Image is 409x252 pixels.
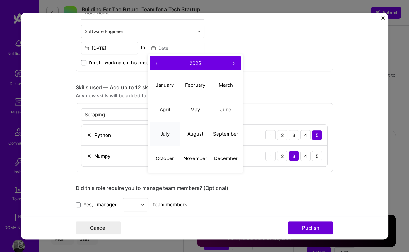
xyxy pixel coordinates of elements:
div: 3 [289,130,299,140]
abbr: February 2025 [185,82,205,88]
img: Remove [87,153,92,158]
abbr: November 2025 [183,155,207,161]
div: 3 [289,151,299,161]
input: Date [81,42,138,54]
button: December 2025 [210,146,241,171]
abbr: January 2025 [156,82,174,88]
abbr: June 2025 [220,106,231,113]
button: July 2025 [150,122,180,146]
div: Did this role require you to manage team members? (Optional) [76,185,333,192]
button: May 2025 [180,97,211,122]
div: to [141,44,145,51]
div: 2 [277,151,287,161]
img: drop icon [141,203,144,207]
button: January 2025 [150,73,180,97]
button: 2025 [164,56,227,70]
abbr: October 2025 [156,155,174,161]
button: ‹ [150,56,164,70]
div: 1 [265,130,276,140]
button: February 2025 [180,73,211,97]
abbr: December 2025 [214,155,238,161]
div: Numpy [94,153,111,159]
div: Skills used — Add up to 12 skills [76,84,333,91]
button: April 2025 [150,97,180,122]
span: 2025 [190,60,201,66]
div: Python [94,132,111,139]
div: 1 [265,151,276,161]
button: October 2025 [150,146,180,171]
img: drop icon [197,30,200,33]
abbr: July 2025 [160,131,170,137]
div: 4 [300,151,311,161]
div: 5 [312,151,322,161]
button: June 2025 [210,97,241,122]
abbr: August 2025 [187,131,203,137]
abbr: March 2025 [219,82,233,88]
span: I’m still working on this project [89,59,153,66]
button: March 2025 [210,73,241,97]
div: 2 [277,130,287,140]
input: Date [148,42,205,54]
div: 5 [312,130,322,140]
div: team members. [76,198,333,211]
img: Remove [87,132,92,138]
abbr: April 2025 [160,106,170,113]
button: Close [381,16,385,23]
button: Publish [288,221,333,234]
div: — [126,201,131,208]
abbr: September 2025 [213,131,238,137]
button: Cancel [76,221,121,234]
span: Yes, I managed [83,201,118,208]
button: September 2025 [210,122,241,146]
button: › [227,56,241,70]
div: 4 [300,130,311,140]
abbr: May 2025 [191,106,200,113]
button: November 2025 [180,146,211,171]
div: Any new skills will be added to your profile. [76,92,333,99]
input: Role Name [81,6,204,20]
button: August 2025 [180,122,211,146]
